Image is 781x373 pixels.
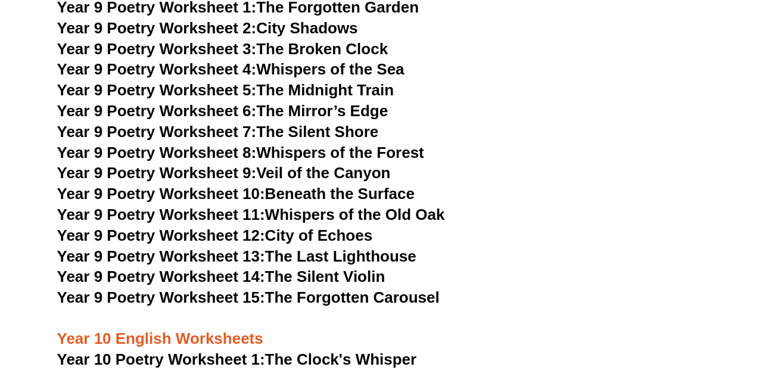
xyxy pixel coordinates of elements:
[57,226,265,244] span: Year 9 Poetry Worksheet 12:
[57,288,265,306] span: Year 9 Poetry Worksheet 15:
[57,102,257,120] span: Year 9 Poetry Worksheet 6:
[57,247,416,265] a: Year 9 Poetry Worksheet 13:The Last Lighthouse
[57,60,257,78] span: Year 9 Poetry Worksheet 4:
[57,288,440,306] a: Year 9 Poetry Worksheet 15:The Forgotten Carousel
[57,81,394,99] a: Year 9 Poetry Worksheet 5:The Midnight Train
[57,350,265,368] span: Year 10 Poetry Worksheet 1:
[57,102,388,120] a: Year 9 Poetry Worksheet 6:The Mirror’s Edge
[57,206,445,223] a: Year 9 Poetry Worksheet 11:Whispers of the Old Oak
[57,226,373,244] a: Year 9 Poetry Worksheet 12:City of Echoes
[57,350,417,368] a: Year 10 Poetry Worksheet 1:The Clock's Whisper
[57,164,257,182] span: Year 9 Poetry Worksheet 9:
[57,123,257,141] span: Year 9 Poetry Worksheet 7:
[57,185,415,203] a: Year 9 Poetry Worksheet 10:Beneath the Surface
[57,40,257,58] span: Year 9 Poetry Worksheet 3:
[57,60,404,78] a: Year 9 Poetry Worksheet 4:Whispers of the Sea
[57,164,391,182] a: Year 9 Poetry Worksheet 9:Veil of the Canyon
[57,309,724,349] h3: Year 10 English Worksheets
[581,239,781,373] iframe: Chat Widget
[57,185,265,203] span: Year 9 Poetry Worksheet 10:
[57,123,379,141] a: Year 9 Poetry Worksheet 7:The Silent Shore
[57,144,424,161] a: Year 9 Poetry Worksheet 8:Whispers of the Forest
[57,81,257,99] span: Year 9 Poetry Worksheet 5:
[57,40,388,58] a: Year 9 Poetry Worksheet 3:The Broken Clock
[57,144,257,161] span: Year 9 Poetry Worksheet 8:
[57,19,358,37] a: Year 9 Poetry Worksheet 2:City Shadows
[57,19,257,37] span: Year 9 Poetry Worksheet 2:
[57,206,265,223] span: Year 9 Poetry Worksheet 11:
[57,268,385,285] a: Year 9 Poetry Worksheet 14:The Silent Violin
[57,268,265,285] span: Year 9 Poetry Worksheet 14:
[57,247,265,265] span: Year 9 Poetry Worksheet 13:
